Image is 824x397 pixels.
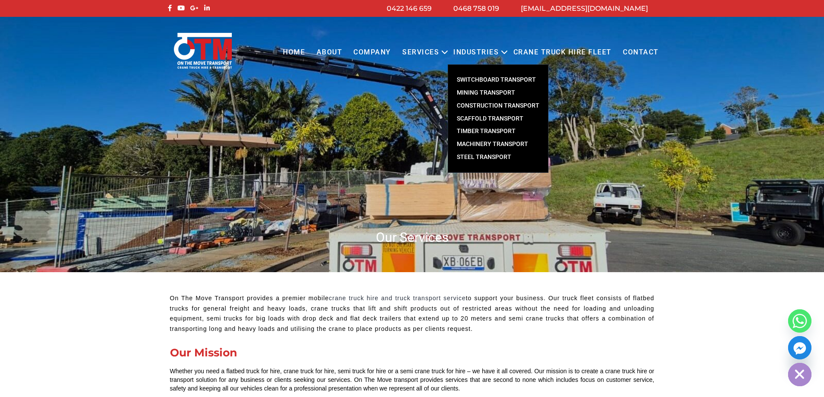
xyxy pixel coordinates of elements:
a: [EMAIL_ADDRESS][DOMAIN_NAME] [521,4,648,13]
p: On The Move Transport provides a premier mobile to support your business. Our truck fleet consist... [170,293,654,334]
a: Steel Transport [448,151,548,164]
div: Our Mission [170,347,654,358]
a: Machinery Transport [448,138,548,151]
a: Industries [448,41,504,64]
a: 0422 146 659 [387,4,432,13]
a: 0468 758 019 [453,4,499,13]
a: Home [277,41,311,64]
a: Construction Transport [448,99,548,112]
a: Facebook_Messenger [788,336,811,359]
a: Services [397,41,445,64]
a: crane truck hire and truck transport service [329,295,465,302]
a: COMPANY [348,41,397,64]
a: Crane Truck Hire Fleet [507,41,617,64]
h1: Our Services [166,229,659,246]
a: Whatsapp [788,309,811,333]
div: Whether you need a flatbed truck for hire, crane truck for hire, semi truck for hire or a semi cr... [170,367,654,393]
a: Switchboard Transport [448,73,548,86]
img: Otmtransport [172,32,234,70]
a: About [311,41,348,64]
a: Contact [617,41,664,64]
a: Timber Transport [448,125,548,138]
a: Mining Transport [448,86,548,99]
a: Scaffold Transport [448,112,548,125]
